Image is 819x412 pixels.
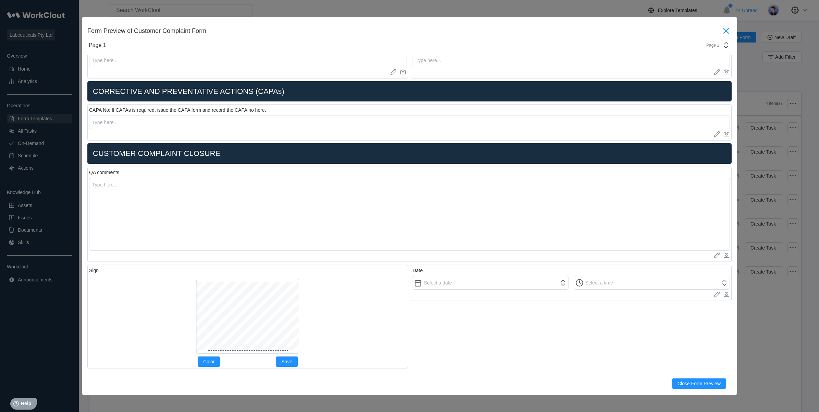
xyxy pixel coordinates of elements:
[90,87,729,96] h2: CORRECTIVE AND PREVENTATIVE ACTIONS (CAPAs)
[89,116,730,129] input: Type here...
[89,268,99,273] div: Sign
[276,356,298,367] button: Save
[203,359,215,364] span: Clear
[198,356,220,367] button: Clear
[89,42,106,48] div: Page 1
[89,53,406,67] input: Type here...
[677,381,721,386] span: Close Form Preview
[87,27,721,35] div: Form Preview of Customer Complaint Form
[702,43,719,48] div: Page 1
[574,276,730,290] input: Select a time
[413,276,569,290] input: Select a date
[90,149,729,158] h2: CUSTOMER COMPLAINT CLOSURE
[413,268,423,273] div: Date
[281,359,292,364] span: Save
[413,53,730,67] input: Type here...
[89,170,119,175] div: QA comments
[672,378,726,389] button: Close Form Preview
[89,107,266,113] div: CAPA No: If CAPAs is required, issue the CAPA form and record the CAPA no here.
